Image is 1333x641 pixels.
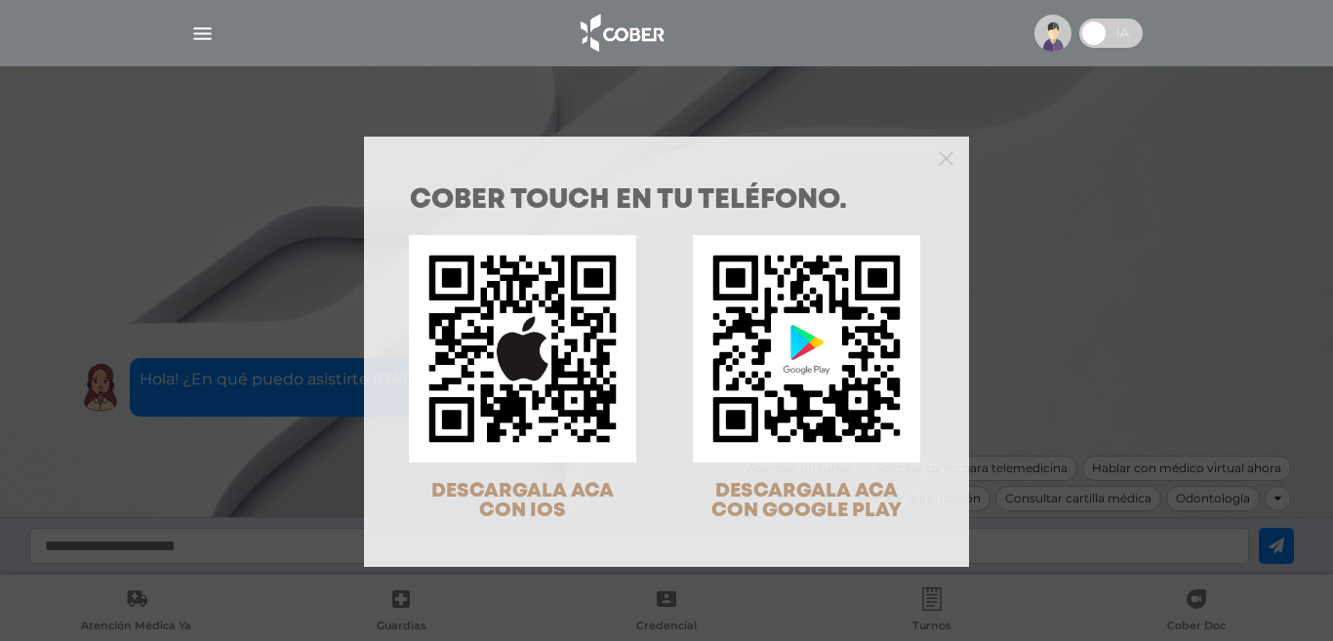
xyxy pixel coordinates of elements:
[693,235,920,462] img: qr-code
[939,148,953,166] button: Close
[409,235,636,462] img: qr-code
[410,187,923,215] h1: COBER TOUCH en tu teléfono.
[431,482,614,520] span: DESCARGALA ACA CON IOS
[711,482,902,520] span: DESCARGALA ACA CON GOOGLE PLAY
